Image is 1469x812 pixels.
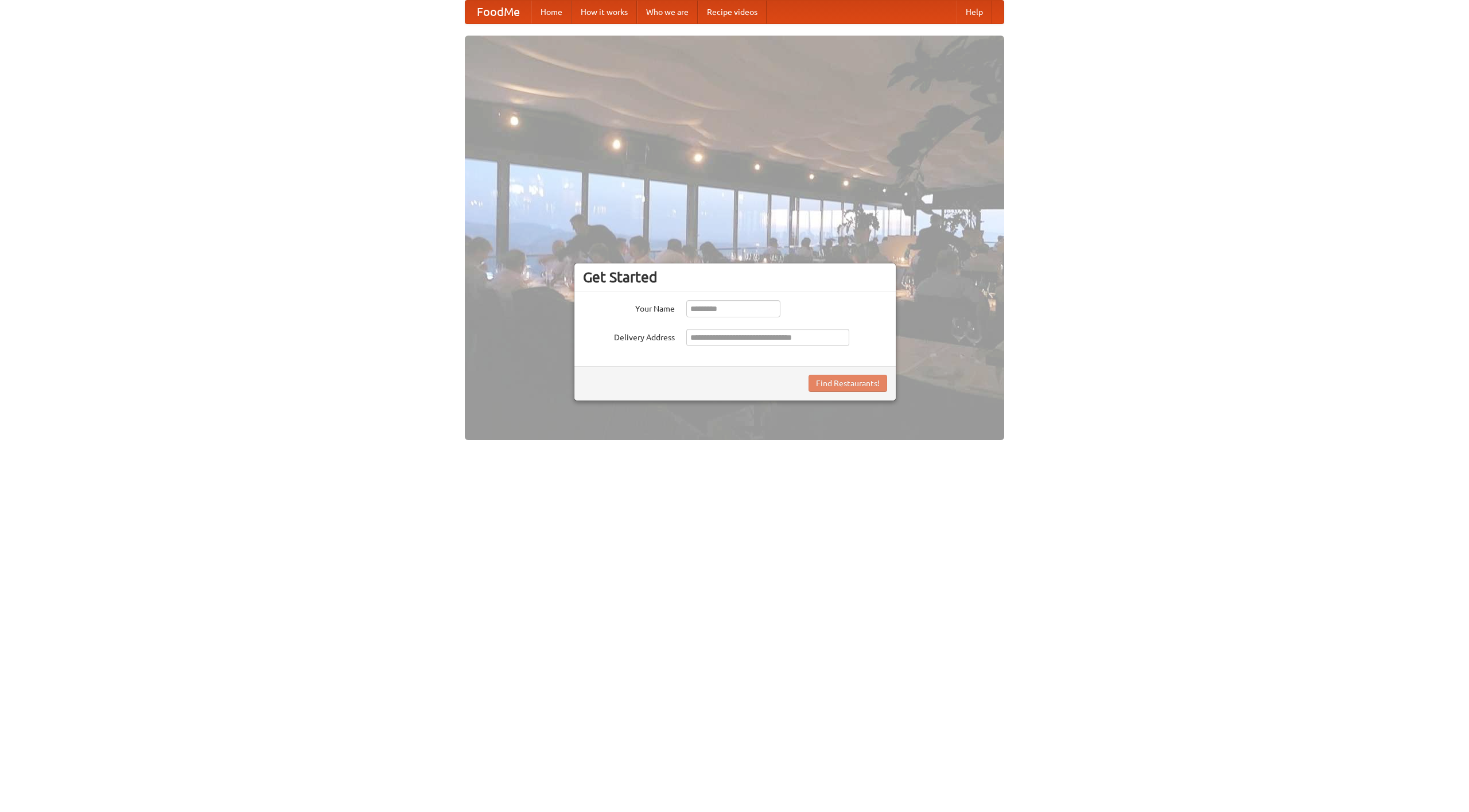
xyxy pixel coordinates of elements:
a: Help [957,1,992,24]
h3: Get Started [583,269,887,286]
button: Find Restaurants! [809,375,887,392]
label: Your Name [583,300,675,314]
label: Delivery Address [583,329,675,343]
a: Who we are [637,1,698,24]
a: How it works [572,1,637,24]
a: Home [531,1,572,24]
a: FoodMe [465,1,531,24]
a: Recipe videos [698,1,767,24]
